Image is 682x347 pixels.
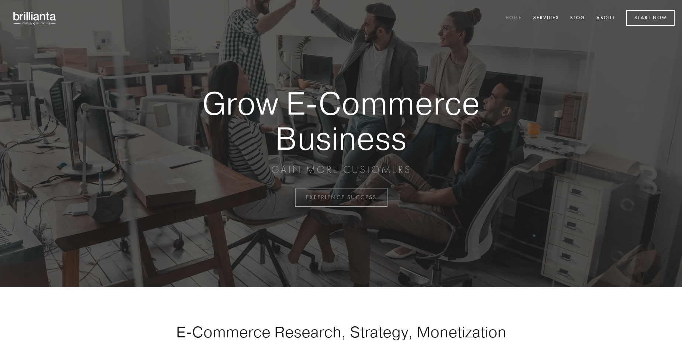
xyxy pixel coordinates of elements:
a: Services [528,12,564,24]
img: brillianta - research, strategy, marketing [7,7,63,29]
p: GAIN MORE CUSTOMERS [176,163,506,176]
a: Blog [565,12,590,24]
h1: E-Commerce Research, Strategy, Monetization [153,323,529,341]
a: Start Now [626,10,675,26]
a: About [592,12,620,24]
strong: Grow E-Commerce Business [176,86,506,156]
a: Home [501,12,527,24]
a: EXPERIENCE SUCCESS [295,188,387,207]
